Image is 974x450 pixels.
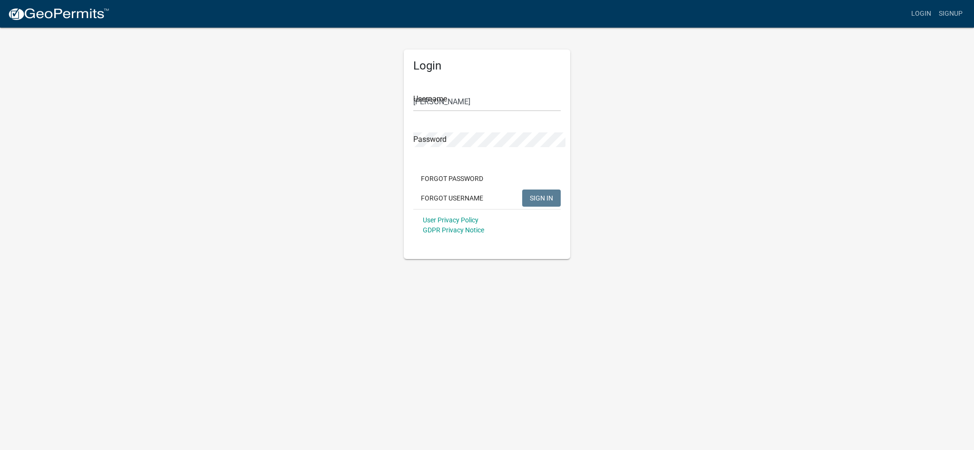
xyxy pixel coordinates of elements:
[423,226,484,234] a: GDPR Privacy Notice
[413,190,491,207] button: Forgot Username
[530,194,553,201] span: SIGN IN
[413,170,491,187] button: Forgot Password
[413,59,561,73] h5: Login
[522,190,561,207] button: SIGN IN
[935,5,966,23] a: Signup
[423,216,478,224] a: User Privacy Policy
[907,5,935,23] a: Login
